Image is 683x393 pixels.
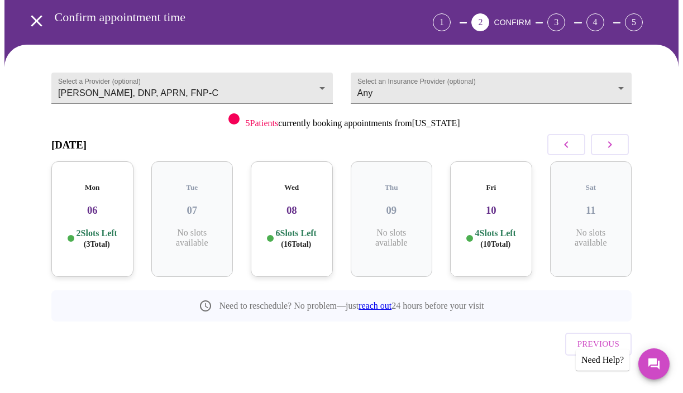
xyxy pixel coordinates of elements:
[480,240,510,248] span: ( 10 Total)
[577,337,619,351] span: Previous
[360,183,424,192] h5: Thu
[20,4,53,37] button: open drawer
[260,183,324,192] h5: Wed
[77,228,117,250] p: 2 Slots Left
[84,240,110,248] span: ( 3 Total)
[51,73,333,104] div: [PERSON_NAME], DNP, APRN, FNP-C
[433,13,451,31] div: 1
[160,183,225,192] h5: Tue
[559,204,623,217] h3: 11
[281,240,311,248] span: ( 16 Total)
[55,10,371,25] h3: Confirm appointment time
[576,349,629,371] div: Need Help?
[60,183,125,192] h5: Mon
[359,301,391,310] a: reach out
[625,13,643,31] div: 5
[459,183,523,192] h5: Fri
[459,204,523,217] h3: 10
[160,228,225,248] p: No slots available
[360,228,424,248] p: No slots available
[559,183,623,192] h5: Sat
[494,18,531,27] span: CONFIRM
[547,13,565,31] div: 3
[276,228,317,250] p: 6 Slots Left
[351,73,632,104] div: Any
[559,228,623,248] p: No slots available
[219,301,484,311] p: Need to reschedule? No problem—just 24 hours before your visit
[245,118,278,128] span: 5 Patients
[260,204,324,217] h3: 08
[471,13,489,31] div: 2
[475,228,516,250] p: 4 Slots Left
[586,13,604,31] div: 4
[245,118,460,128] p: currently booking appointments from [US_STATE]
[60,204,125,217] h3: 06
[160,204,225,217] h3: 07
[360,204,424,217] h3: 09
[565,333,632,355] button: Previous
[638,348,670,380] button: Messages
[51,139,87,151] h3: [DATE]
